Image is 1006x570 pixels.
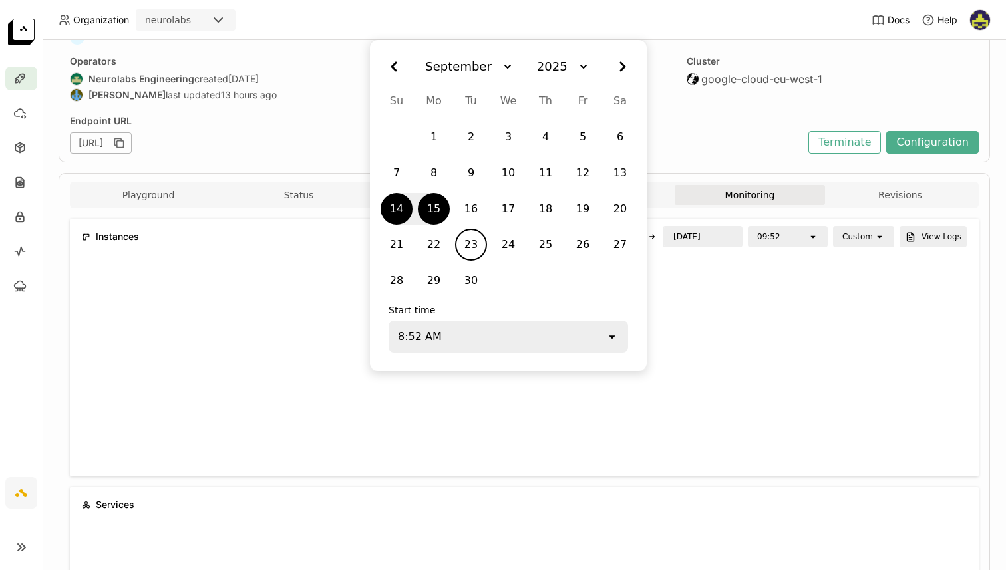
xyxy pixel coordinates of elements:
button: Status [224,185,374,205]
div: Selected end date. Monday, September 15th 2025. It's available. [415,192,452,226]
input: Select a date range. [664,227,741,246]
div: 28 [383,269,410,293]
div: 8 [420,161,447,185]
div: 5 [570,125,596,149]
svg: open [808,231,818,242]
button: Year, 2025 [526,48,602,85]
abbr: Sunday [390,94,403,107]
div: 24 [495,233,522,257]
div: Choose Sunday, September 21st 2025. It's available. [378,227,415,262]
button: Month, September [415,48,526,85]
div: 25 [532,233,559,257]
button: Previous month. [378,51,410,82]
div: 3 [495,125,522,149]
div: 6 [607,125,633,149]
div: 27 [607,233,633,257]
div: neurolabs [145,13,191,27]
button: Monitoring [675,185,825,205]
div: Choose Wednesday, September 10th 2025. It's available. [490,156,527,190]
abbr: Saturday [613,94,627,107]
svg: Left [382,55,406,78]
div: 26 [570,233,596,257]
div: Choose Monday, September 29th 2025. It's available. [415,263,452,298]
div: [URL] [70,132,132,154]
abbr: Tuesday [465,94,476,107]
div: 12 [570,161,596,185]
div: 19 [570,197,596,221]
div: Choose Thursday, September 4th 2025. It's available. [527,120,564,154]
div: 22 [420,233,447,257]
div: 14 [383,197,410,221]
div: Choose Friday, September 12th 2025. It's available. [564,156,601,190]
strong: Neurolabs Engineering [88,73,194,85]
iframe: Number of Replicas [81,266,968,466]
img: Farouk Ghallabi [970,10,990,30]
span: Docs [888,14,910,26]
div: Choose Wednesday, September 3rd 2025. It's available. [490,120,527,154]
div: Choose Saturday, September 13th 2025. It's available. [601,156,639,190]
div: 9 [458,161,484,185]
div: Choose Thursday, September 18th 2025. It's available. [527,192,564,226]
img: logo [8,19,35,45]
span: google-cloud-eu-west-1 [701,72,822,86]
button: Configuration [886,131,979,154]
input: Selected 8:52 AM. Select a time, 12-hour format. [443,329,444,345]
div: Choose Friday, September 19th 2025. It's available. [564,192,601,226]
div: Cluster [687,55,979,67]
div: 21 [383,233,410,257]
div: Choose Tuesday, September 23rd 2025. It's available. [452,227,490,262]
img: Flaviu Sămărghițan [71,89,83,101]
span: Instances [96,229,139,244]
div: 20 [607,197,633,221]
div: Choose Monday, September 8th 2025. It's available. [415,156,452,190]
div: Choose Monday, September 22nd 2025. It's available. [415,227,452,262]
div: Choose Monday, September 1st 2025. It's available. [415,120,452,154]
div: Choose Friday, September 26th 2025. It's available. [564,227,601,262]
div: 17 [495,197,522,221]
svg: open [874,231,885,242]
span: 13 hours ago [221,89,277,101]
a: Docs [872,13,910,27]
div: Operators [70,55,362,67]
div: 8:52 AM [398,329,442,345]
abbr: Thursday [539,94,552,107]
abbr: Friday [578,94,588,107]
div: Choose Tuesday, September 2nd 2025. It's available. [452,120,490,154]
abbr: Monday [426,94,442,107]
div: Choose Saturday, September 20th 2025. It's available. [601,192,639,226]
div: last updated [70,88,362,102]
div: Choose Friday, September 5th 2025. It's available. [564,120,601,154]
div: Choose Saturday, September 6th 2025. It's available. [601,120,639,154]
img: Neurolabs Engineering [71,73,83,85]
div: 11 [532,161,559,185]
div: Choose Tuesday, September 9th 2025. It's available. [452,156,490,190]
div: 15 [420,197,447,221]
span: Help [937,14,957,26]
div: 4 [532,125,559,149]
div: 09:52 [757,230,780,243]
div: 2 [458,125,484,149]
div: 13 [607,161,633,185]
div: 10 [495,161,522,185]
div: 1 [420,125,447,149]
span: Services [96,498,134,512]
div: Endpoint URL [70,115,802,127]
div: created [70,72,362,86]
div: Custom [842,230,873,243]
div: Choose Sunday, September 28th 2025. It's available. [378,263,415,298]
div: Calendar. [370,40,647,371]
button: View Logs [900,226,967,247]
div: 29 [420,269,447,293]
div: Selected start date. Sunday, September 14th 2025. It's available. [378,192,415,226]
svg: open [605,330,619,343]
svg: Right [611,55,635,78]
div: Choose Wednesday, September 24th 2025. It's available. [490,227,527,262]
div: Choose Tuesday, September 16th 2025. It's available. [452,192,490,226]
div: 7 [383,161,410,185]
svg: Arrow Right [647,231,657,242]
div: Choose Thursday, September 25th 2025. It's available. [527,227,564,262]
abbr: Wednesday [500,94,517,107]
div: Help [922,13,957,27]
div: 30 [458,269,484,293]
button: Playground [73,185,224,205]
